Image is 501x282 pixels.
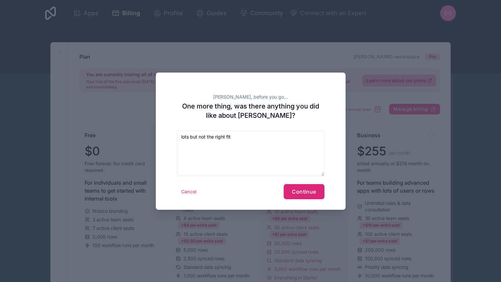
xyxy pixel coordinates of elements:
button: Continue [284,184,324,199]
textarea: lots but not the right fit [177,131,324,176]
button: Cancel [177,186,201,197]
h2: [PERSON_NAME], before you go... [177,94,324,100]
span: Continue [292,188,316,195]
h2: One more thing, was there anything you did like about [PERSON_NAME]? [177,102,324,120]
